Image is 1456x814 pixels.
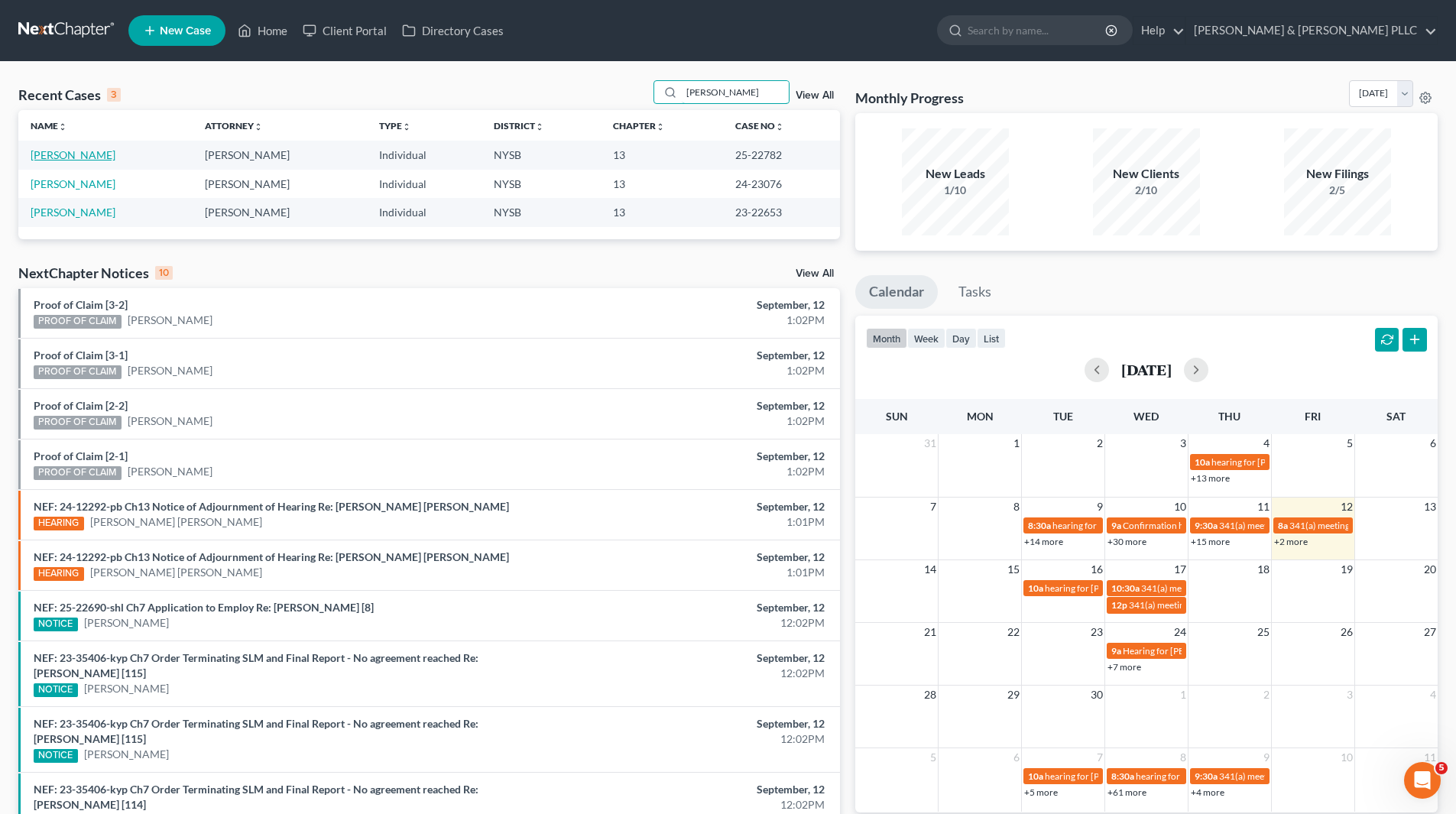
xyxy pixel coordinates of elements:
div: September, 12 [571,716,825,731]
span: 4 [1262,434,1271,452]
div: PROOF OF CLAIM [34,315,122,329]
a: Proof of Claim [2-1] [34,449,128,462]
iframe: Intercom live chat [1404,762,1441,799]
span: 13 [1422,498,1438,516]
td: 25-22782 [723,141,840,169]
h2: [DATE] [1121,362,1172,378]
span: 341(a) meeting for [PERSON_NAME] [1141,582,1289,594]
div: 1:01PM [571,514,825,530]
span: 10a [1195,456,1210,468]
div: September, 12 [571,782,825,797]
button: day [945,328,977,349]
span: 11 [1422,748,1438,767]
span: 10a [1028,582,1043,594]
div: September, 12 [571,600,825,615]
span: 12p [1111,599,1127,611]
span: hearing for [PERSON_NAME] [PERSON_NAME] [1211,456,1402,468]
span: 341(a) meeting for [PERSON_NAME] & [PERSON_NAME] [1219,770,1448,782]
div: HEARING [34,517,84,530]
a: +7 more [1107,661,1141,673]
span: 8:30a [1028,520,1051,531]
div: 1:02PM [571,413,825,429]
a: NEF: 24-12292-pb Ch13 Notice of Adjournment of Hearing Re: [PERSON_NAME] [PERSON_NAME] [34,550,509,563]
a: +2 more [1274,536,1308,547]
span: 17 [1172,560,1188,579]
a: [PERSON_NAME] [84,681,169,696]
span: 341(a) meeting for [PERSON_NAME] [1219,520,1367,531]
div: PROOF OF CLAIM [34,365,122,379]
span: 10 [1339,748,1354,767]
span: 2 [1095,434,1104,452]
div: 1/10 [902,183,1009,198]
span: 22 [1006,623,1021,641]
a: [PERSON_NAME] [128,363,212,378]
button: week [907,328,945,349]
span: Sun [886,410,908,423]
a: Districtunfold_more [494,120,544,131]
span: 21 [923,623,938,641]
span: 8 [1179,748,1188,767]
div: 12:02PM [571,666,825,681]
a: Home [230,17,295,44]
div: 12:02PM [571,797,825,812]
span: 23 [1089,623,1104,641]
input: Search by name... [968,16,1107,44]
span: 7 [1095,748,1104,767]
span: 26 [1339,623,1354,641]
span: 5 [929,748,938,767]
a: Case Nounfold_more [735,120,784,131]
i: unfold_more [58,122,67,131]
div: September, 12 [571,297,825,313]
span: 27 [1422,623,1438,641]
span: 8a [1278,520,1288,531]
span: 10:30a [1111,582,1140,594]
span: 11 [1256,498,1271,516]
td: NYSB [482,198,601,226]
span: New Case [160,25,211,37]
span: 9:30a [1195,520,1218,531]
span: 5 [1435,762,1448,774]
div: 2/10 [1093,183,1200,198]
a: Tasks [945,275,1005,309]
div: New Filings [1284,165,1391,183]
a: [PERSON_NAME] [84,747,169,762]
span: Wed [1133,410,1159,423]
a: [PERSON_NAME] [PERSON_NAME] [90,565,262,580]
span: 6 [1428,434,1438,452]
a: NEF: 23-35406-kyp Ch7 Order Terminating SLM and Final Report - No agreement reached Re: [PERSON_N... [34,717,478,745]
span: Confirmation hearing for [PERSON_NAME] [1123,520,1296,531]
td: 13 [601,198,722,226]
span: 341(a) meeting for [PERSON_NAME] [1129,599,1276,611]
span: 15 [1006,560,1021,579]
span: 2 [1262,686,1271,704]
div: September, 12 [571,348,825,363]
span: 1 [1012,434,1021,452]
i: unfold_more [656,122,665,131]
input: Search by name... [682,81,789,103]
span: 9 [1095,498,1104,516]
span: 3 [1345,686,1354,704]
i: unfold_more [775,122,784,131]
td: [PERSON_NAME] [193,198,367,226]
a: [PERSON_NAME] [31,148,115,161]
span: 31 [923,434,938,452]
i: unfold_more [535,122,544,131]
a: View All [796,268,834,279]
span: 9:30a [1195,770,1218,782]
span: 12 [1339,498,1354,516]
td: Individual [367,170,482,198]
a: +14 more [1024,536,1063,547]
div: September, 12 [571,449,825,464]
a: View All [796,90,834,101]
button: list [977,328,1006,349]
h3: Monthly Progress [855,89,964,107]
i: unfold_more [402,122,411,131]
a: Proof of Claim [3-2] [34,298,128,311]
span: 19 [1339,560,1354,579]
a: Proof of Claim [3-1] [34,349,128,362]
div: NextChapter Notices [18,264,173,282]
span: Sat [1386,410,1406,423]
a: Directory Cases [394,17,511,44]
div: 10 [155,266,173,280]
span: 24 [1172,623,1188,641]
